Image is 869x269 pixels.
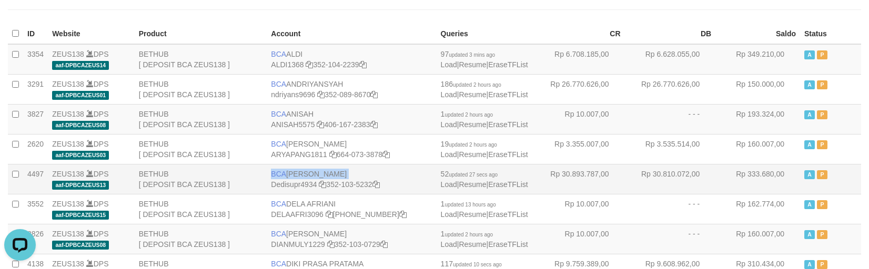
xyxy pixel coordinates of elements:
span: Paused [817,230,827,239]
span: Active [804,260,815,269]
a: ndriyans9696 [271,90,315,99]
span: | | [441,140,528,159]
span: Paused [817,200,827,209]
td: Rp 10.007,00 [534,224,625,254]
td: Rp 3.535.514,00 [625,134,716,164]
span: updated 2 hours ago [453,82,501,88]
span: updated 27 secs ago [449,172,498,178]
a: Copy 6640733878 to clipboard [382,150,390,159]
a: Copy 3521042239 to clipboard [359,60,367,69]
button: Open LiveChat chat widget [4,4,36,36]
a: ZEUS138 [52,260,84,268]
a: DIANMULY1229 [271,240,325,249]
td: 3552 [23,194,48,224]
th: Status [800,24,861,44]
span: 1 [441,230,493,238]
span: updated 2 hours ago [449,142,497,148]
td: DPS [48,164,135,194]
a: ZEUS138 [52,230,84,238]
th: Website [48,24,135,44]
span: 186 [441,80,501,88]
span: 1 [441,200,496,208]
th: ID [23,24,48,44]
span: Paused [817,140,827,149]
td: Rp 162.774,00 [715,194,800,224]
a: Resume [459,120,486,129]
span: Paused [817,110,827,119]
a: ANISAH5575 [271,120,315,129]
span: updated 10 secs ago [453,262,502,267]
a: Load [441,210,457,219]
a: Copy DELAAFRI3096 to clipboard [326,210,333,219]
span: BCA [271,110,286,118]
td: Rp 349.210,00 [715,44,800,75]
span: BCA [271,80,286,88]
a: Load [441,240,457,249]
td: - - - [625,224,716,254]
td: Rp 10.007,00 [534,194,625,224]
a: Copy 3520898670 to clipboard [370,90,378,99]
span: Active [804,80,815,89]
td: Rp 26.770.626,00 [625,74,716,104]
th: DB [625,24,716,44]
a: Load [441,90,457,99]
span: aaf-DPBCAZEUS01 [52,91,109,100]
span: Active [804,170,815,179]
a: Copy DIANMULY1229 to clipboard [327,240,335,249]
a: ZEUS138 [52,170,84,178]
td: Rp 6.708.185,00 [534,44,625,75]
a: EraseTFList [488,210,528,219]
td: DPS [48,44,135,75]
td: ANDRIYANSYAH 352-089-8670 [267,74,436,104]
span: updated 2 hours ago [444,112,493,118]
td: Rp 3.355.007,00 [534,134,625,164]
a: Copy ndriyans9696 to clipboard [317,90,325,99]
span: Active [804,200,815,209]
span: Paused [817,50,827,59]
span: Paused [817,170,827,179]
td: DPS [48,134,135,164]
td: BETHUB [ DEPOSIT BCA ZEUS138 ] [135,164,267,194]
span: Paused [817,260,827,269]
span: 97 [441,50,495,58]
td: Rp 193.324,00 [715,104,800,134]
td: Rp 333.680,00 [715,164,800,194]
span: Active [804,50,815,59]
td: BETHUB [ DEPOSIT BCA ZEUS138 ] [135,194,267,224]
td: DELA AFRIANI [PHONE_NUMBER] [267,194,436,224]
span: | | [441,200,528,219]
a: ZEUS138 [52,140,84,148]
span: aaf-DPBCAZEUS15 [52,211,109,220]
a: Load [441,60,457,69]
td: BETHUB [ DEPOSIT BCA ZEUS138 ] [135,44,267,75]
span: BCA [271,140,286,148]
a: Resume [459,180,486,189]
td: DPS [48,224,135,254]
span: BCA [271,230,286,238]
a: ALDI1368 [271,60,304,69]
td: 2620 [23,134,48,164]
a: Copy ARYAPANG1811 to clipboard [329,150,337,159]
td: 3826 [23,224,48,254]
td: 3827 [23,104,48,134]
span: BCA [271,260,286,268]
a: DELAAFRI3096 [271,210,324,219]
td: BETHUB [ DEPOSIT BCA ZEUS138 ] [135,224,267,254]
a: EraseTFList [488,180,528,189]
a: EraseTFList [488,90,528,99]
span: Paused [817,80,827,89]
td: BETHUB [ DEPOSIT BCA ZEUS138 ] [135,74,267,104]
a: EraseTFList [488,120,528,129]
a: Load [441,120,457,129]
a: Copy ALDI1368 to clipboard [306,60,313,69]
a: EraseTFList [488,60,528,69]
a: EraseTFList [488,240,528,249]
a: Copy Dedisupr4934 to clipboard [319,180,326,189]
td: DPS [48,74,135,104]
span: BCA [271,170,286,178]
a: Dedisupr4934 [271,180,317,189]
td: [PERSON_NAME] 352-103-5232 [267,164,436,194]
td: Rp 26.770.626,00 [534,74,625,104]
a: Copy 8692458639 to clipboard [399,210,407,219]
span: BCA [271,200,286,208]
